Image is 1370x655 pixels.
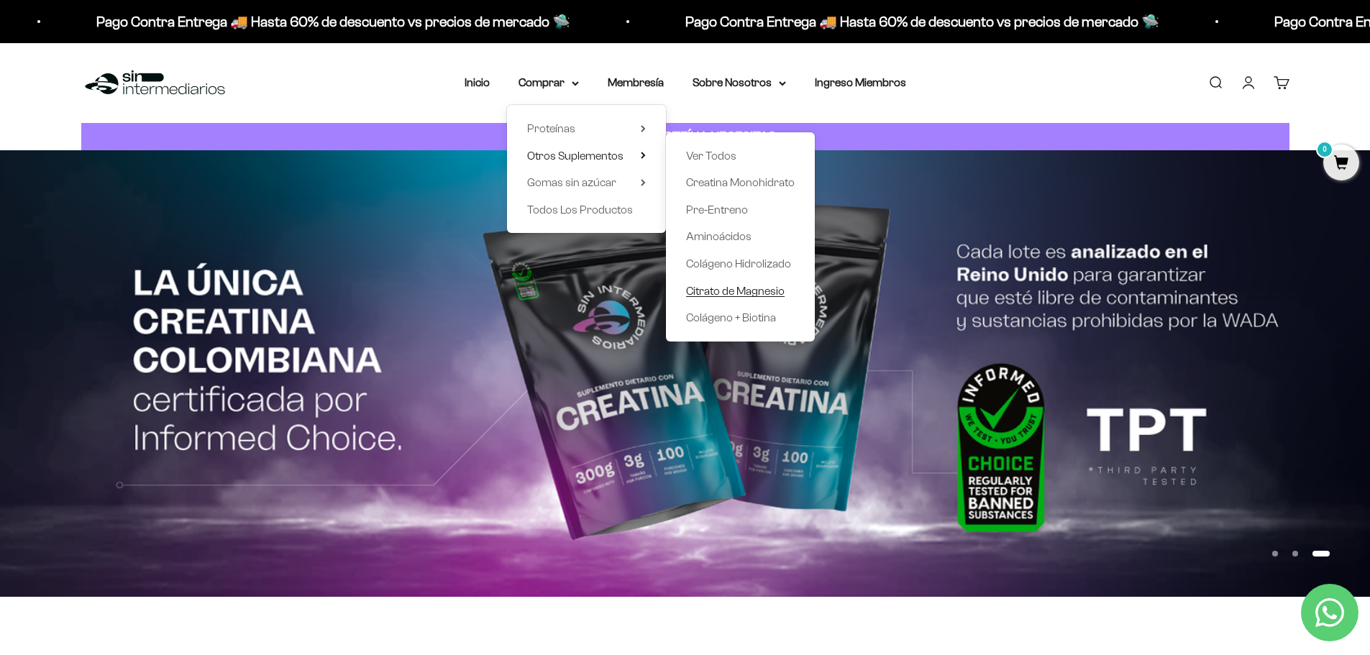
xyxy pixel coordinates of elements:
summary: Gomas sin azúcar [527,173,646,192]
mark: 0 [1316,141,1333,158]
a: Ingreso Miembros [815,76,906,88]
span: Colágeno Hidrolizado [686,257,791,270]
span: Colágeno + Biotina [686,311,776,324]
a: Creatina Monohidrato [686,173,795,192]
summary: Otros Suplementos [527,147,646,165]
a: Aminoácidos [686,227,795,246]
span: Proteínas [527,122,575,134]
span: Aminoácidos [686,230,752,242]
span: Pre-Entreno [686,203,748,216]
a: Colágeno Hidrolizado [686,255,795,273]
span: Ver Todos [686,150,736,162]
a: Ver Todos [686,147,795,165]
summary: Sobre Nosotros [693,73,786,92]
a: Membresía [608,76,664,88]
span: Creatina Monohidrato [686,176,795,188]
span: Todos Los Productos [527,203,633,216]
a: Pre-Entreno [686,201,795,219]
a: Citrato de Magnesio [686,282,795,301]
summary: Comprar [519,73,579,92]
span: Citrato de Magnesio [686,285,785,297]
span: Otros Suplementos [527,150,624,162]
a: Inicio [465,76,490,88]
a: Todos Los Productos [527,201,646,219]
p: Pago Contra Entrega 🚚 Hasta 60% de descuento vs precios de mercado 🛸 [88,10,562,33]
p: Pago Contra Entrega 🚚 Hasta 60% de descuento vs precios de mercado 🛸 [677,10,1151,33]
summary: Proteínas [527,119,646,138]
a: Colágeno + Biotina [686,308,795,327]
span: Gomas sin azúcar [527,176,616,188]
a: 0 [1323,156,1359,172]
